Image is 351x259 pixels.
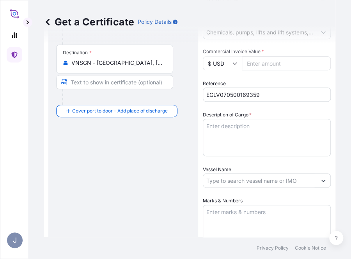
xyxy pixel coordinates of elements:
div: Destination [63,50,92,56]
label: Reference [203,80,226,88]
button: Show suggestions [316,173,330,188]
button: Cover port to door - Add place of discharge [56,105,177,117]
p: Policy Details [137,18,171,26]
input: Type to search vessel name or IMO [203,173,316,188]
input: Enter booking reference [203,88,331,102]
label: Description of Cargo [203,111,252,119]
input: Text to appear on certificate [56,75,173,89]
label: Vessel Name [203,166,231,173]
a: Cookie Notice [295,245,326,251]
label: Marks & Numbers [203,197,243,205]
span: Cover port to door - Add place of discharge [72,107,168,115]
input: Destination [71,59,163,67]
p: Get a Certificate [44,16,134,28]
a: Privacy Policy [257,245,289,251]
span: Commercial Invoice Value [203,48,331,55]
input: Enter amount [242,56,331,70]
span: J [13,236,17,244]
